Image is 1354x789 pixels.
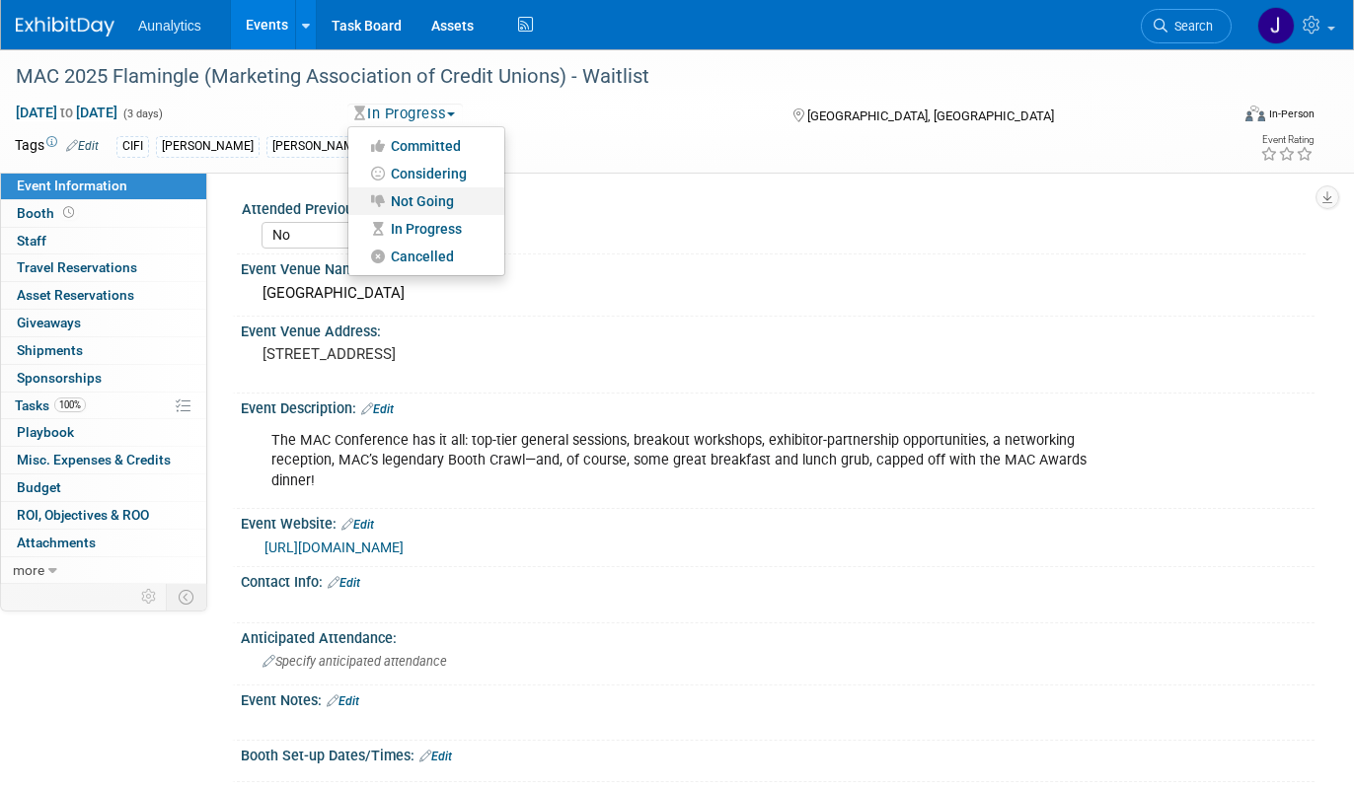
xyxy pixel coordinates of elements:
[241,254,1315,279] div: Event Venue Name:
[17,259,137,275] span: Travel Reservations
[15,104,118,121] span: [DATE] [DATE]
[1123,103,1316,132] div: Event Format
[17,535,96,550] span: Attachments
[17,507,149,523] span: ROI, Objectives & ROO
[419,750,452,763] a: Edit
[256,278,1300,309] div: [GEOGRAPHIC_DATA]
[264,539,404,555] a: [URL][DOMAIN_NAME]
[59,205,78,220] span: Booth not reserved yet
[132,584,167,610] td: Personalize Event Tab Strip
[16,17,114,36] img: ExhibitDay
[1141,9,1232,43] a: Search
[241,509,1315,535] div: Event Website:
[263,345,666,363] pre: [STREET_ADDRESS]
[348,160,504,187] a: Considering
[1,502,206,529] a: ROI, Objectives & ROO
[1,254,206,281] a: Travel Reservations
[57,105,76,120] span: to
[17,479,61,495] span: Budget
[1245,106,1265,121] img: Format-Inperson.png
[807,108,1054,123] span: [GEOGRAPHIC_DATA], [GEOGRAPHIC_DATA]
[341,518,374,532] a: Edit
[348,187,504,215] a: Not Going
[17,452,171,467] span: Misc. Expenses & Credits
[1,173,206,199] a: Event Information
[1,419,206,446] a: Playbook
[348,243,504,270] a: Cancelled
[328,576,360,590] a: Edit
[1167,19,1213,34] span: Search
[17,287,134,303] span: Asset Reservations
[1,474,206,501] a: Budget
[348,132,504,160] a: Committed
[241,394,1315,419] div: Event Description:
[138,18,201,34] span: Aunalytics
[1,447,206,473] a: Misc. Expenses & Credits
[263,654,447,669] span: Specify anticipated attendance
[241,623,1315,648] div: Anticipated Attendance:
[1,393,206,419] a: Tasks100%
[54,397,86,412] span: 100%
[15,397,86,413] span: Tasks
[17,370,102,386] span: Sponsorships
[348,215,504,243] a: In Progress
[15,135,99,158] td: Tags
[242,194,1306,219] div: Attended Previously:
[9,59,1204,95] div: MAC 2025 Flamingle (Marketing Association of Credit Unions) - Waitlist
[17,233,46,249] span: Staff
[1260,135,1314,145] div: Event Rating
[347,104,463,124] button: In Progress
[116,136,149,157] div: CIFI
[167,584,207,610] td: Toggle Event Tabs
[17,342,83,358] span: Shipments
[1,365,206,392] a: Sponsorships
[361,402,394,416] a: Edit
[1,282,206,309] a: Asset Reservations
[241,317,1315,341] div: Event Venue Address:
[13,562,44,578] span: more
[156,136,260,157] div: [PERSON_NAME]
[1268,107,1315,121] div: In-Person
[121,108,163,120] span: (3 days)
[241,741,1315,766] div: Booth Set-up Dates/Times:
[1,200,206,227] a: Booth
[241,567,1315,593] div: Contact Info:
[1,557,206,584] a: more
[17,315,81,330] span: Giveaways
[1,310,206,336] a: Giveaways
[1257,7,1295,44] img: Julie Grisanti-Cieslak
[66,139,99,153] a: Edit
[266,136,370,157] div: [PERSON_NAME]
[17,424,74,440] span: Playbook
[17,205,78,221] span: Booth
[258,421,1105,500] div: The MAC Conference has it all: top-tier general sessions, breakout workshops, exhibitor-partnersh...
[241,685,1315,711] div: Event Notes:
[327,694,359,708] a: Edit
[1,530,206,556] a: Attachments
[1,228,206,254] a: Staff
[17,178,127,193] span: Event Information
[1,337,206,364] a: Shipments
